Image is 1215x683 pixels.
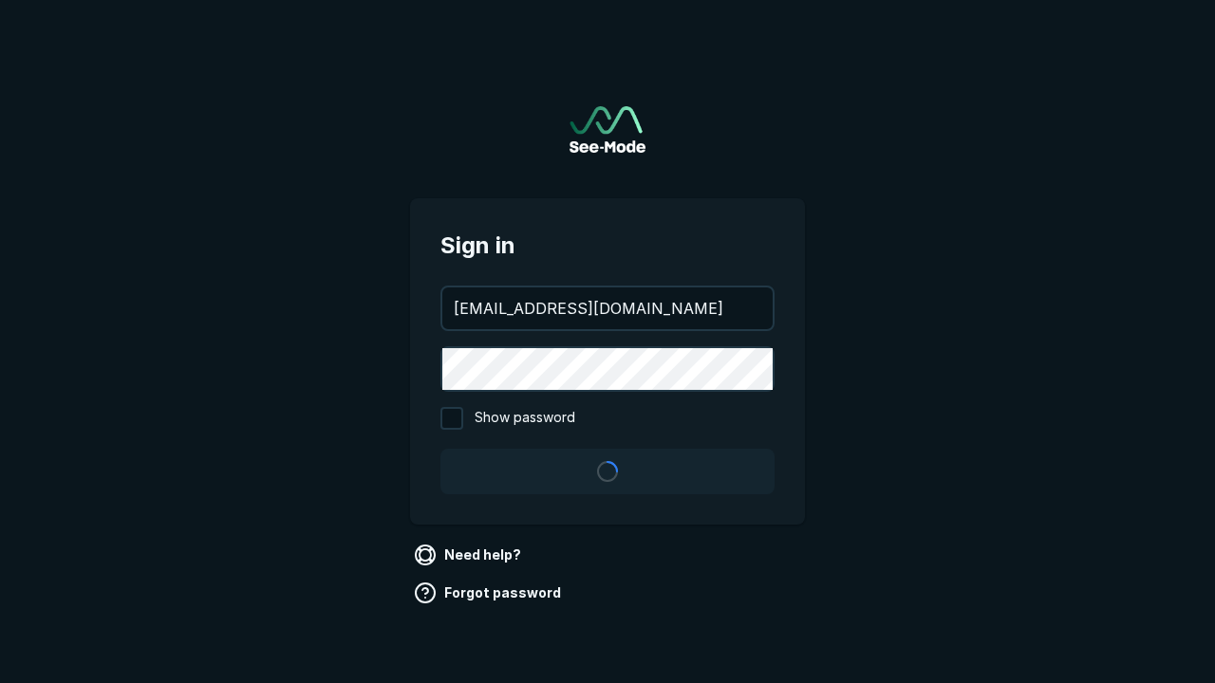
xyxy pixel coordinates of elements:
span: Show password [475,407,575,430]
img: See-Mode Logo [570,106,645,153]
span: Sign in [440,229,775,263]
a: Forgot password [410,578,569,608]
input: your@email.com [442,287,773,329]
a: Need help? [410,540,529,570]
a: Go to sign in [570,106,645,153]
